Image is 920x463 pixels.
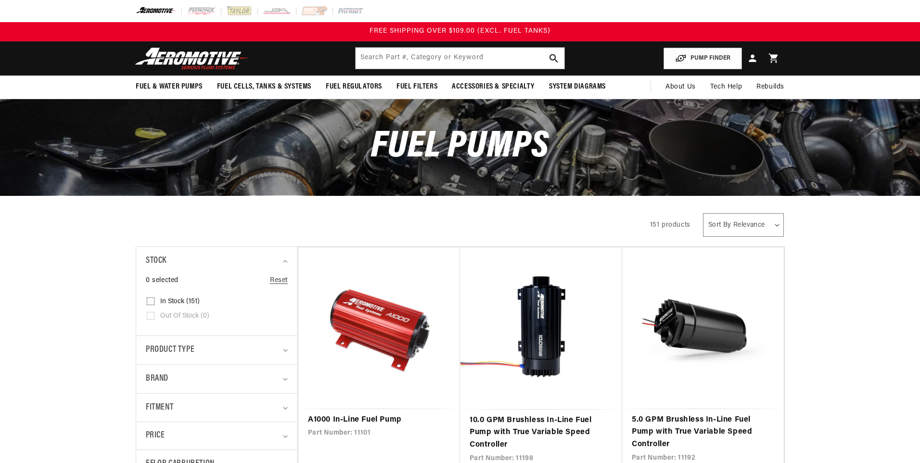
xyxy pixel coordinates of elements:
[146,275,179,286] span: 0 selected
[146,254,166,268] span: Stock
[146,365,288,393] summary: Brand (0 selected)
[542,76,613,98] summary: System Diagrams
[756,82,784,92] span: Rebuilds
[543,48,564,69] button: search button
[749,76,792,99] summary: Rebuilds
[136,82,203,92] span: Fuel & Water Pumps
[326,82,382,92] span: Fuel Regulators
[210,76,319,98] summary: Fuel Cells, Tanks & Systems
[146,343,194,357] span: Product type
[146,247,288,275] summary: Stock (0 selected)
[371,128,549,166] span: Fuel Pumps
[470,414,613,451] a: 10.0 GPM Brushless In-Line Fuel Pump with True Variable Speed Controller
[370,27,550,35] span: FREE SHIPPING OVER $109.00 (EXCL. FUEL TANKS)
[710,82,742,92] span: Tech Help
[664,48,742,69] button: PUMP FINDER
[703,76,749,99] summary: Tech Help
[132,47,253,70] img: Aeromotive
[658,76,703,99] a: About Us
[146,394,288,422] summary: Fitment (0 selected)
[146,401,173,415] span: Fitment
[319,76,389,98] summary: Fuel Regulators
[160,297,200,306] span: In stock (151)
[308,414,450,426] a: A1000 In-Line Fuel Pump
[146,372,168,386] span: Brand
[445,76,542,98] summary: Accessories & Specialty
[146,429,165,442] span: Price
[217,82,311,92] span: Fuel Cells, Tanks & Systems
[389,76,445,98] summary: Fuel Filters
[632,414,774,451] a: 5.0 GPM Brushless In-Line Fuel Pump with True Variable Speed Controller
[549,82,606,92] span: System Diagrams
[146,422,288,450] summary: Price
[146,336,288,364] summary: Product type (0 selected)
[665,83,696,90] span: About Us
[650,221,690,229] span: 151 products
[356,48,564,69] input: Search by Part Number, Category or Keyword
[128,76,210,98] summary: Fuel & Water Pumps
[396,82,437,92] span: Fuel Filters
[452,82,535,92] span: Accessories & Specialty
[270,275,288,286] a: Reset
[160,312,209,321] span: Out of stock (0)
